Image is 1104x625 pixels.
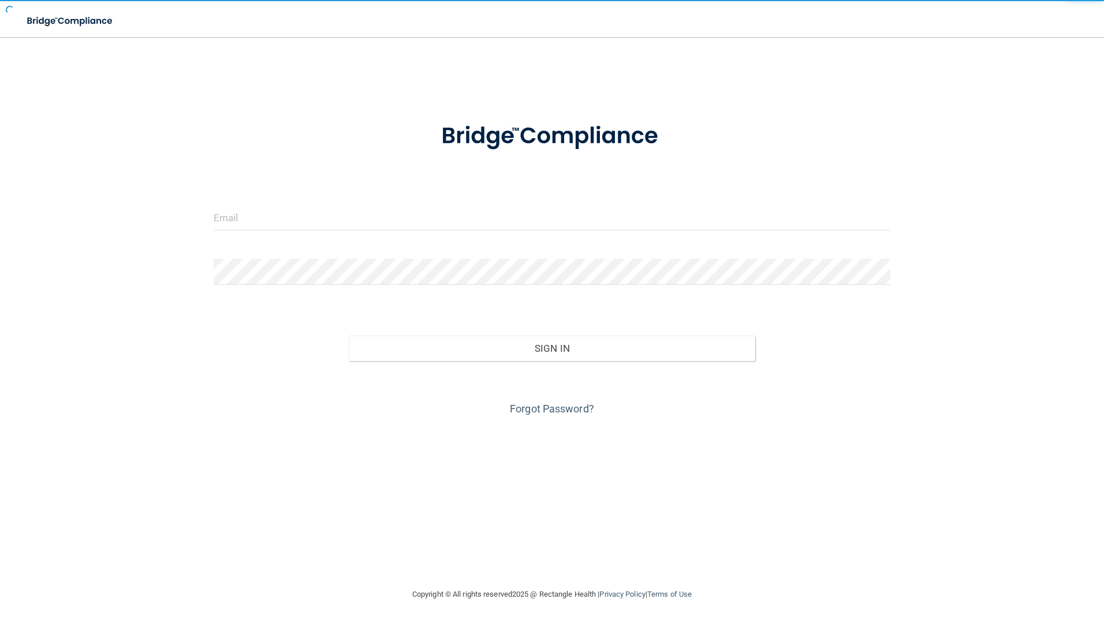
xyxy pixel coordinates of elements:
[417,106,687,166] img: bridge_compliance_login_screen.278c3ca4.svg
[17,9,124,33] img: bridge_compliance_login_screen.278c3ca4.svg
[599,590,645,598] a: Privacy Policy
[341,576,763,613] div: Copyright © All rights reserved 2025 @ Rectangle Health | |
[349,336,755,361] button: Sign In
[647,590,692,598] a: Terms of Use
[510,403,594,415] a: Forgot Password?
[214,204,891,230] input: Email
